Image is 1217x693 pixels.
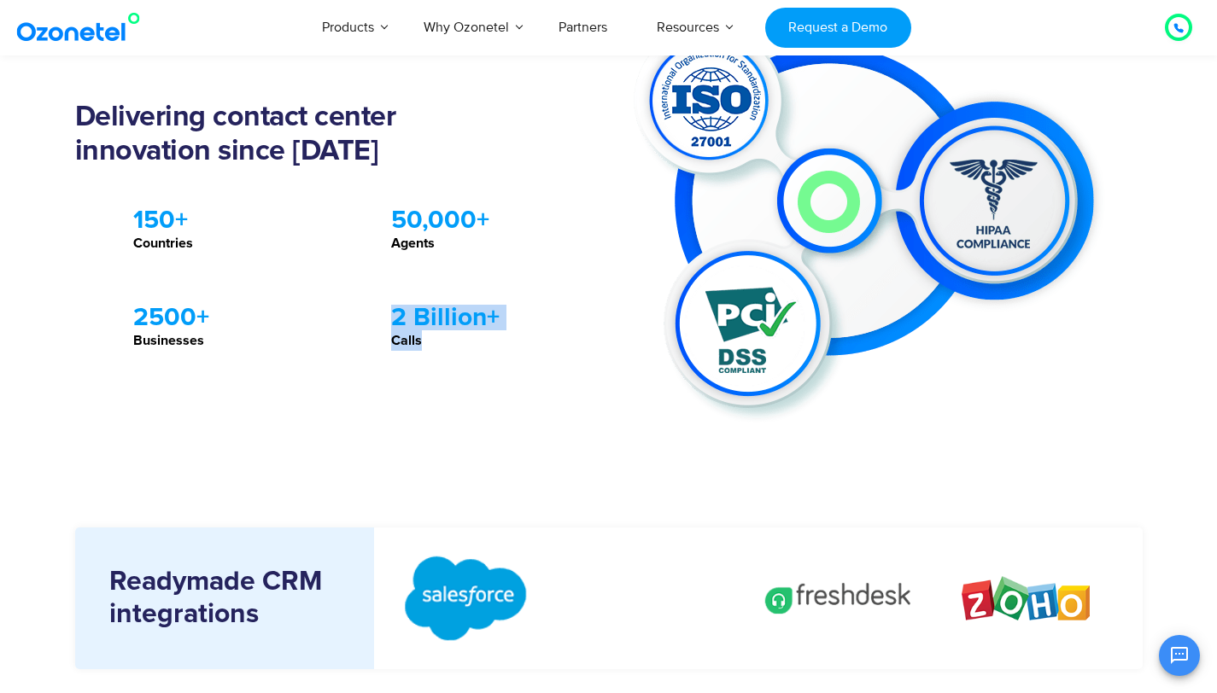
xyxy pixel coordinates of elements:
strong: Calls [391,334,422,347]
h5: Readymade CRM integrations [109,566,348,632]
strong: 2 Billion+ [391,305,500,330]
a: Request a Demo [765,8,911,48]
button: Open chat [1159,635,1200,676]
strong: Countries [133,236,193,250]
h2: Delivering contact center innovation since [DATE] [75,101,524,169]
strong: Agents [391,236,435,250]
strong: 50,000+ [391,207,489,233]
strong: 2500+ [133,305,209,330]
strong: 150+ [133,207,188,233]
strong: Businesses [133,334,204,347]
